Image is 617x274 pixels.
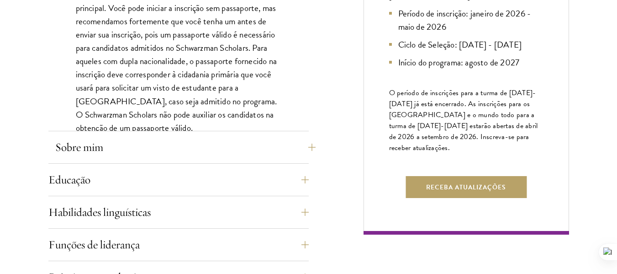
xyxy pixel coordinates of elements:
button: Habilidades linguísticas [48,201,309,223]
font: Ciclo de Seleção: [DATE] - [DATE] [398,38,522,51]
button: Educação [48,169,309,191]
font: Receba atualizações [426,183,506,192]
font: Habilidades linguísticas [48,205,151,219]
button: Receba atualizações [406,176,527,198]
font: Período de inscrição: janeiro de 2026 - maio de 2026 [398,7,531,33]
button: Sobre mim [55,136,316,158]
font: Início do programa: agosto de 2027 [398,56,520,69]
button: Funções de liderança [48,234,309,256]
font: Funções de liderança [48,237,140,252]
font: O período de inscrições para a turma de [DATE]-[DATE] já está encerrado. As inscrições para os [G... [389,87,538,153]
font: Educação [48,172,90,187]
font: Sobre mim [55,140,103,154]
